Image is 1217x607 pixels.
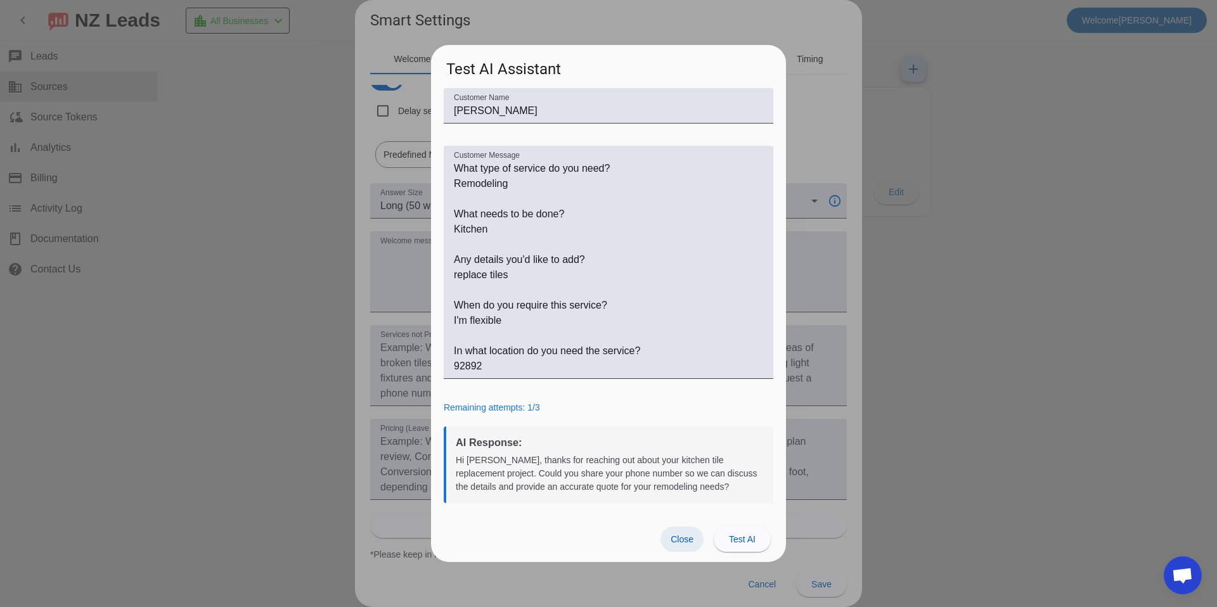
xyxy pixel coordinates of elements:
[714,527,771,552] button: Test AI
[660,527,704,552] button: Close
[444,402,540,412] span: Remaining attempts: 1/3
[454,151,520,160] mat-label: Customer Message
[454,94,509,102] mat-label: Customer Name
[456,436,764,449] h3: AI Response:
[1164,556,1202,594] div: Open chat
[671,534,693,544] span: Close
[431,45,786,87] h2: Test AI Assistant
[729,534,756,544] span: Test AI
[456,454,764,494] div: Hi [PERSON_NAME], thanks for reaching out about your kitchen tile replacement project. Could you ...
